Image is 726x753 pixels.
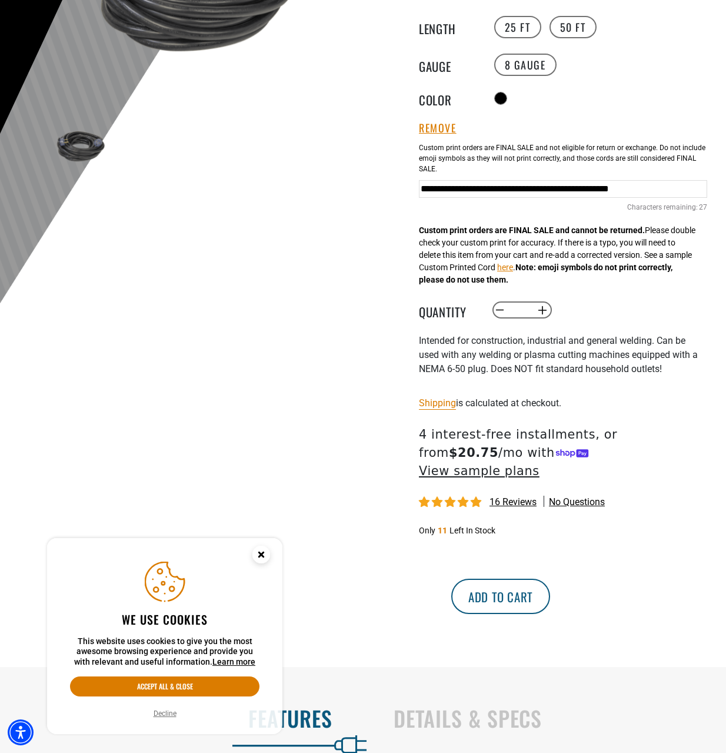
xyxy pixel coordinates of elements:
[419,335,698,374] span: Intended for construction, industrial and general welding. Can be used with any welding or plasma...
[419,497,484,508] span: 5.00 stars
[549,496,605,509] span: No questions
[419,263,672,284] strong: Note: emoji symbols do not print correctly, please do not use them.
[494,16,541,38] label: 25 FT
[550,16,597,38] label: 50 FT
[489,496,537,507] span: 16 reviews
[419,19,478,35] legend: Length
[419,395,707,411] div: is calculated at checkout.
[419,57,478,72] legend: Gauge
[419,303,478,318] label: Quantity
[70,636,259,668] p: This website uses cookies to give you the most awesome browsing experience and provide you with r...
[394,706,701,731] h2: Details & Specs
[419,180,707,198] input: Text field
[212,657,255,666] a: This website uses cookies to give you the most awesome browsing experience and provide you with r...
[627,203,698,211] span: Characters remaining:
[240,538,282,575] button: Close this option
[451,579,550,614] button: Add to cart
[70,676,259,696] button: Accept all & close
[497,261,513,274] button: here
[419,122,457,135] button: Remove
[150,708,180,719] button: Decline
[25,706,332,731] h2: Features
[70,612,259,627] h2: We use cookies
[699,202,707,213] span: 27
[419,91,478,106] legend: Color
[419,526,435,535] span: Only
[494,54,557,76] label: 8 Gauge
[419,397,456,409] a: Shipping
[438,526,447,535] span: 11
[47,538,282,735] aside: Cookie Consent
[449,526,495,535] span: Left In Stock
[8,719,34,745] div: Accessibility Menu
[45,124,113,169] img: black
